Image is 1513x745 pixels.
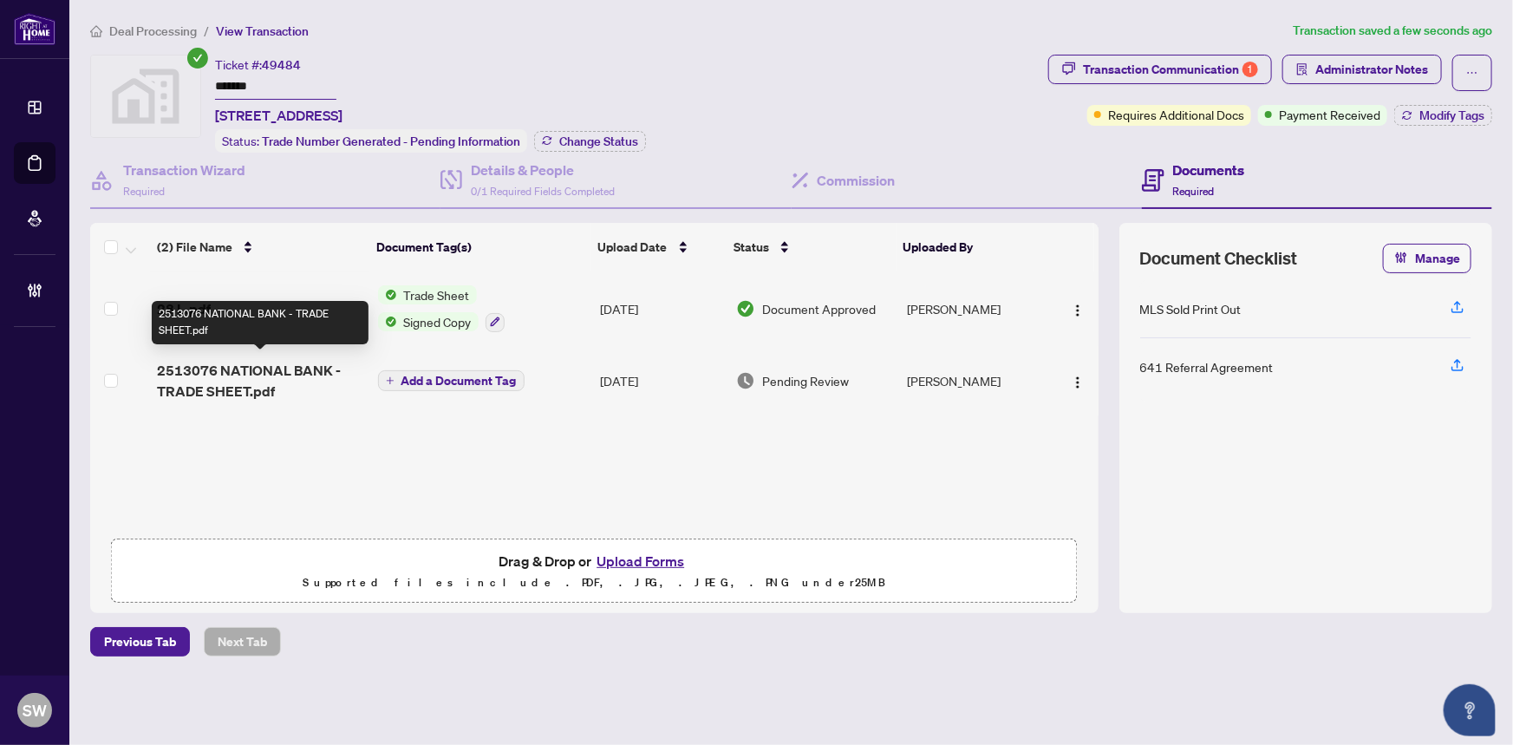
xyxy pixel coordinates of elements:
[1444,684,1496,736] button: Open asap
[1108,105,1244,124] span: Requires Additional Docs
[736,371,755,390] img: Document Status
[378,285,505,332] button: Status IconTrade SheetStatus IconSigned Copy
[90,627,190,657] button: Previous Tab
[1383,244,1471,273] button: Manage
[386,376,395,385] span: plus
[397,312,479,331] span: Signed Copy
[204,627,281,657] button: Next Tab
[215,55,301,75] div: Ticket #:
[378,369,525,392] button: Add a Document Tag
[593,346,729,415] td: [DATE]
[1415,245,1460,272] span: Manage
[734,238,769,257] span: Status
[215,105,342,126] span: [STREET_ADDRESS]
[762,371,849,390] span: Pending Review
[1466,67,1478,79] span: ellipsis
[150,223,369,271] th: (2) File Name
[157,238,232,257] span: (2) File Name
[593,271,729,346] td: [DATE]
[216,23,309,39] span: View Transaction
[90,25,102,37] span: home
[157,360,363,402] span: 2513076 NATIONAL BANK - TRADE SHEET.pdf
[1064,295,1092,323] button: Logo
[471,185,615,198] span: 0/1 Required Fields Completed
[471,160,615,180] h4: Details & People
[262,134,520,149] span: Trade Number Generated - Pending Information
[900,346,1050,415] td: [PERSON_NAME]
[262,57,301,73] span: 49484
[1083,56,1258,83] div: Transaction Communication
[104,628,176,656] span: Previous Tab
[900,271,1050,346] td: [PERSON_NAME]
[14,13,55,45] img: logo
[397,285,477,304] span: Trade Sheet
[727,223,897,271] th: Status
[1071,304,1085,317] img: Logo
[598,238,668,257] span: Upload Date
[1071,376,1085,389] img: Logo
[1242,62,1258,77] div: 1
[152,301,368,344] div: 2513076 NATIONAL BANK - TRADE SHEET.pdf
[1064,367,1092,395] button: Logo
[1279,105,1380,124] span: Payment Received
[1140,357,1274,376] div: 641 Referral Agreement
[157,298,211,319] span: 28 L.pdf
[1140,246,1298,271] span: Document Checklist
[401,375,517,387] span: Add a Document Tag
[378,370,525,391] button: Add a Document Tag
[109,23,197,39] span: Deal Processing
[91,56,200,137] img: svg%3e
[378,312,397,331] img: Status Icon
[559,135,638,147] span: Change Status
[1282,55,1442,84] button: Administrator Notes
[1173,160,1245,180] h4: Documents
[378,285,397,304] img: Status Icon
[897,223,1047,271] th: Uploaded By
[499,550,689,572] span: Drag & Drop or
[215,129,527,153] div: Status:
[369,223,590,271] th: Document Tag(s)
[736,299,755,318] img: Document Status
[1315,56,1428,83] span: Administrator Notes
[1293,21,1492,41] article: Transaction saved a few seconds ago
[1419,109,1484,121] span: Modify Tags
[123,185,165,198] span: Required
[187,48,208,69] span: check-circle
[1048,55,1272,84] button: Transaction Communication1
[818,170,896,191] h4: Commission
[122,572,1066,593] p: Supported files include .PDF, .JPG, .JPEG, .PNG under 25 MB
[23,698,47,722] span: SW
[1173,185,1215,198] span: Required
[123,160,245,180] h4: Transaction Wizard
[112,539,1077,604] span: Drag & Drop orUpload FormsSupported files include .PDF, .JPG, .JPEG, .PNG under25MB
[1394,105,1492,126] button: Modify Tags
[591,550,689,572] button: Upload Forms
[762,299,876,318] span: Document Approved
[204,21,209,41] li: /
[1296,63,1308,75] span: solution
[534,131,646,152] button: Change Status
[591,223,727,271] th: Upload Date
[1140,299,1242,318] div: MLS Sold Print Out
